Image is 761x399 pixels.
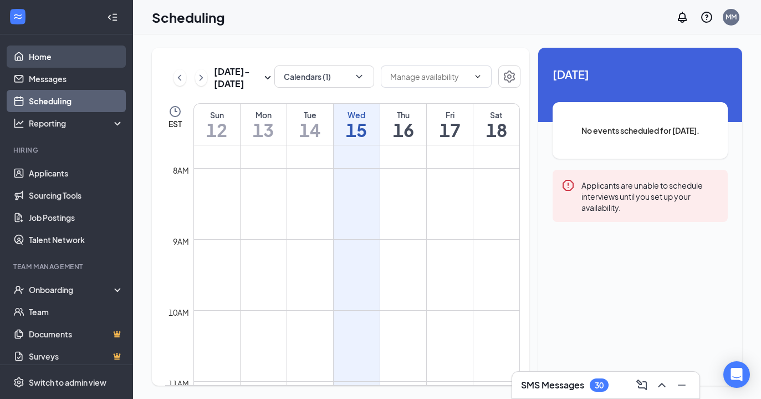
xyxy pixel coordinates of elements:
svg: Minimize [675,378,688,392]
svg: Notifications [676,11,689,24]
button: ComposeMessage [633,376,651,394]
a: October 17, 2025 [427,104,473,145]
svg: UserCheck [13,284,24,295]
svg: QuestionInfo [700,11,713,24]
h1: 15 [334,120,380,139]
span: EST [168,118,182,129]
div: Team Management [13,262,121,271]
svg: Settings [13,377,24,388]
h1: 17 [427,120,473,139]
h3: SMS Messages [521,379,584,391]
a: Scheduling [29,90,124,112]
button: ChevronRight [195,69,208,86]
a: Home [29,46,124,68]
h1: 13 [241,120,287,139]
div: Tue [287,109,333,120]
svg: Clock [168,105,182,118]
div: 10am [166,306,191,319]
div: 9am [171,235,191,248]
svg: ChevronDown [354,71,365,82]
h1: 12 [194,120,240,139]
a: October 15, 2025 [334,104,380,145]
div: Wed [334,109,380,120]
a: Applicants [29,162,124,184]
div: 11am [166,377,191,390]
svg: ChevronUp [655,378,668,392]
div: Switch to admin view [29,377,106,388]
div: Sun [194,109,240,120]
div: Thu [380,109,426,120]
h1: 14 [287,120,333,139]
div: Open Intercom Messenger [723,361,750,388]
svg: ChevronLeft [174,71,185,84]
div: Applicants are unable to schedule interviews until you set up your availability. [581,179,719,213]
svg: SmallChevronDown [261,71,274,84]
svg: WorkstreamLogo [12,11,23,22]
a: October 13, 2025 [241,104,287,145]
a: Talent Network [29,229,124,251]
a: Messages [29,68,124,90]
h3: [DATE] - [DATE] [214,65,261,90]
button: Calendars (1)ChevronDown [274,65,374,88]
a: DocumentsCrown [29,323,124,345]
input: Manage availability [390,70,469,83]
svg: Analysis [13,118,24,129]
a: Settings [498,65,520,90]
svg: ChevronRight [196,71,207,84]
button: Minimize [673,376,691,394]
svg: ComposeMessage [635,378,648,392]
h1: 18 [473,120,519,139]
h1: 16 [380,120,426,139]
div: Fri [427,109,473,120]
a: October 12, 2025 [194,104,240,145]
div: 30 [595,381,604,390]
a: Job Postings [29,206,124,229]
span: No events scheduled for [DATE]. [575,124,706,137]
a: Team [29,301,124,323]
a: SurveysCrown [29,345,124,367]
span: [DATE] [553,65,728,83]
button: Settings [498,65,520,88]
svg: Settings [503,70,516,83]
div: 8am [171,164,191,176]
a: Sourcing Tools [29,184,124,206]
div: Hiring [13,145,121,155]
div: Mon [241,109,287,120]
div: Sat [473,109,519,120]
a: October 16, 2025 [380,104,426,145]
div: Reporting [29,118,124,129]
button: ChevronUp [653,376,671,394]
button: ChevronLeft [173,69,186,86]
svg: Error [561,179,575,192]
a: October 18, 2025 [473,104,519,145]
div: Onboarding [29,284,114,295]
a: October 14, 2025 [287,104,333,145]
div: MM [726,12,737,22]
svg: Collapse [107,12,118,23]
svg: ChevronDown [473,72,482,81]
h1: Scheduling [152,8,225,27]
